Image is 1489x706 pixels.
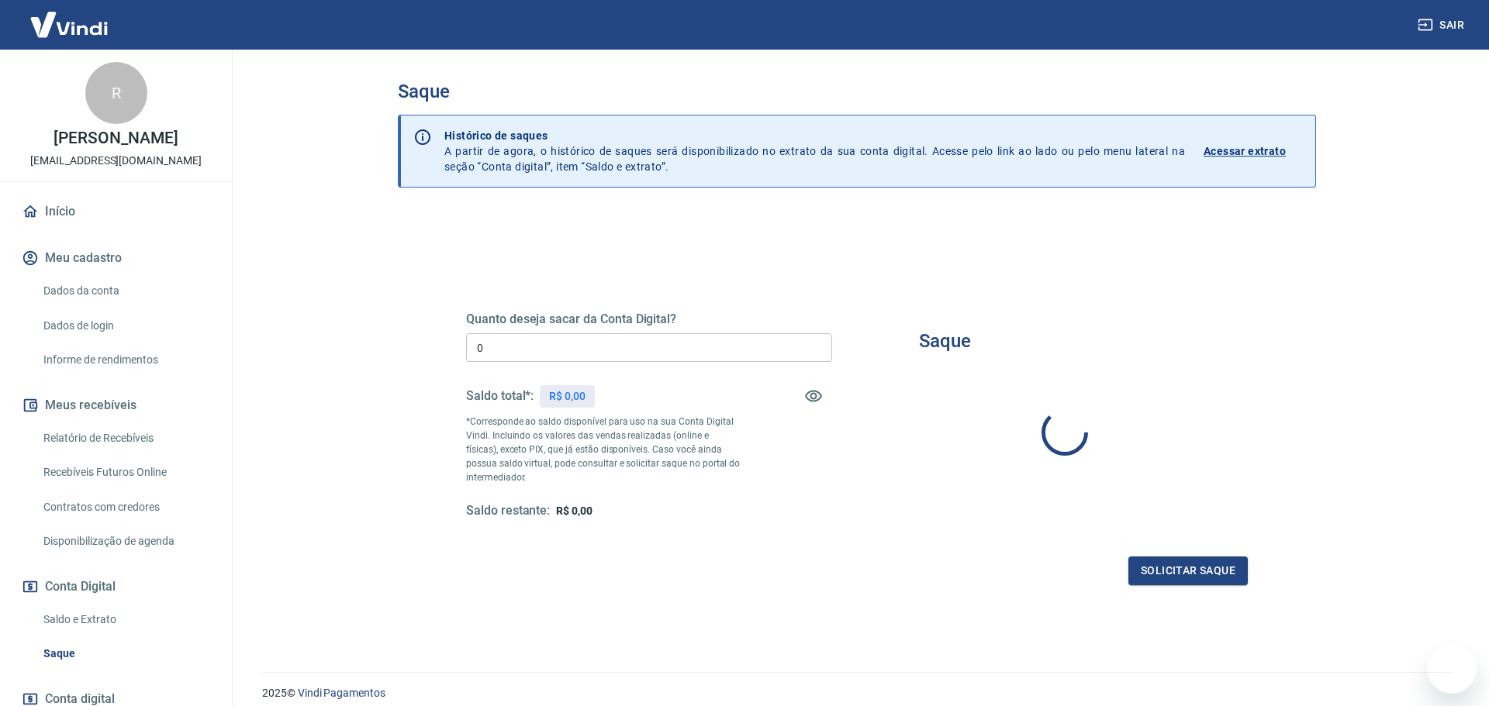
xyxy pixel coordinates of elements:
p: 2025 © [262,685,1452,701]
a: Dados de login [37,310,213,342]
a: Saldo e Extrato [37,604,213,635]
a: Relatório de Recebíveis [37,422,213,454]
p: R$ 0,00 [549,388,586,405]
a: Informe de rendimentos [37,344,213,376]
h3: Saque [398,81,1316,102]
a: Início [19,195,213,229]
h3: Saque [919,330,971,352]
button: Conta Digital [19,570,213,604]
a: Contratos com credores [37,491,213,523]
a: Recebíveis Futuros Online [37,456,213,488]
iframe: Botão para abrir a janela de mensagens [1427,644,1477,694]
a: Acessar extrato [1204,128,1303,174]
img: Vindi [19,1,119,48]
button: Solicitar saque [1128,556,1248,585]
p: [PERSON_NAME] [54,130,178,146]
div: R [85,62,147,124]
button: Sair [1415,11,1470,40]
h5: Saldo total*: [466,388,534,404]
h5: Quanto deseja sacar da Conta Digital? [466,312,832,327]
a: Dados da conta [37,275,213,307]
a: Disponibilização de agenda [37,525,213,557]
h5: Saldo restante: [466,503,550,519]
p: [EMAIL_ADDRESS][DOMAIN_NAME] [30,153,202,169]
button: Meu cadastro [19,241,213,275]
p: *Corresponde ao saldo disponível para uso na sua Conta Digital Vindi. Incluindo os valores das ve... [466,415,741,484]
a: Saque [37,638,213,670]
button: Meus recebíveis [19,388,213,422]
a: Vindi Pagamentos [298,687,385,699]
p: Acessar extrato [1204,143,1286,159]
p: Histórico de saques [444,128,1185,143]
span: R$ 0,00 [556,505,592,517]
p: A partir de agora, o histórico de saques será disponibilizado no extrato da sua conta digital. Ac... [444,128,1185,174]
